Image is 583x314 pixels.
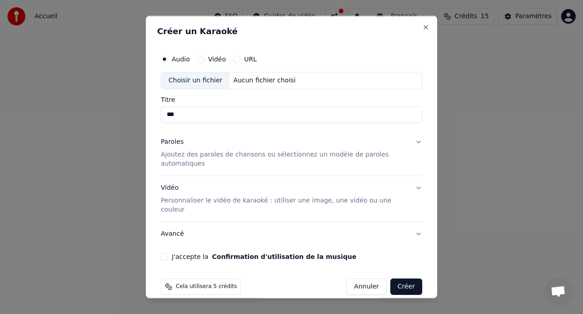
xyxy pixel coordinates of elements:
label: URL [244,56,257,62]
button: Annuler [346,278,386,294]
p: Personnaliser le vidéo de karaoké : utiliser une image, une vidéo ou une couleur [161,196,408,214]
button: Créer [390,278,422,294]
span: Cela utilisera 5 crédits [176,283,237,290]
div: Paroles [161,137,184,146]
h2: Créer un Karaoké [157,27,426,35]
button: ParolesAjoutez des paroles de chansons ou sélectionnez un modèle de paroles automatiques [161,130,422,175]
button: Avancé [161,222,422,245]
div: Aucun fichier choisi [230,76,299,85]
p: Ajoutez des paroles de chansons ou sélectionnez un modèle de paroles automatiques [161,150,408,168]
button: VidéoPersonnaliser le vidéo de karaoké : utiliser une image, une vidéo ou une couleur [161,176,422,221]
div: Choisir un fichier [161,72,230,89]
button: J'accepte la [212,253,356,259]
label: J'accepte la [172,253,356,259]
label: Titre [161,96,422,102]
div: Vidéo [161,183,408,214]
label: Vidéo [208,56,226,62]
label: Audio [172,56,190,62]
